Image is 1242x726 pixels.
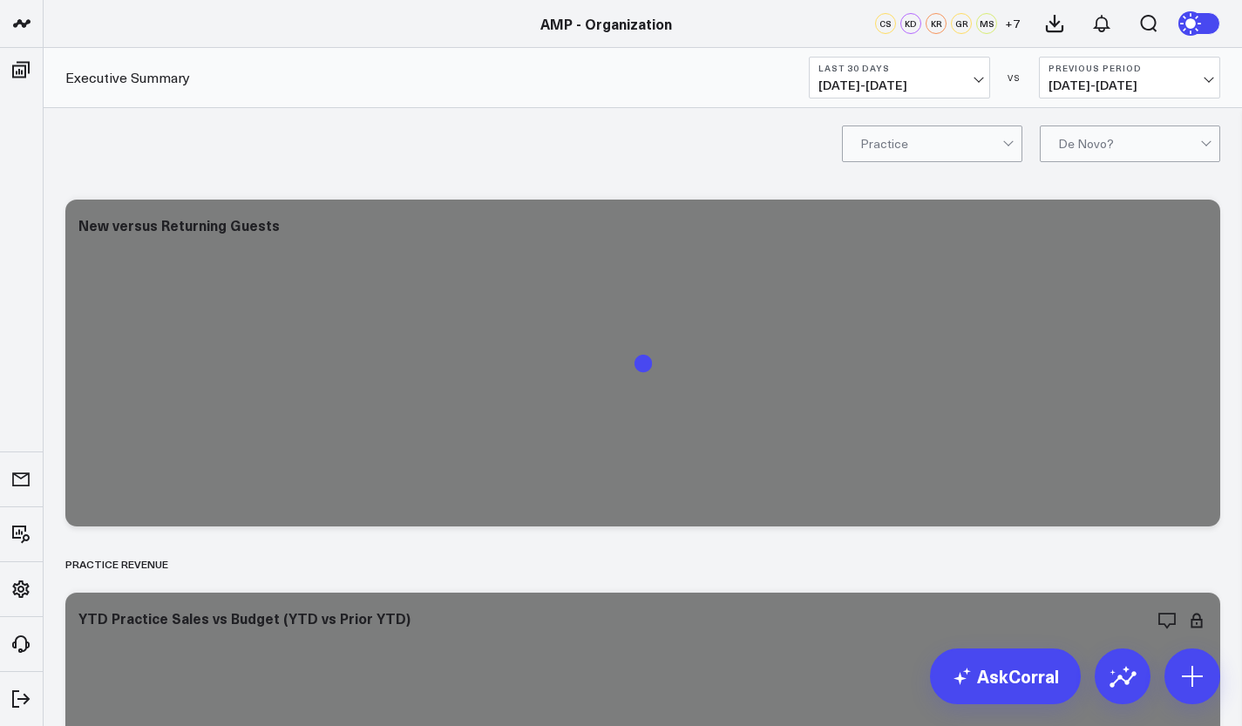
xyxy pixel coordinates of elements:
div: PRACTICE REVENUE [65,544,168,584]
div: KR [926,13,947,34]
div: VS [999,72,1030,83]
div: New versus Returning Guests [78,215,280,234]
span: + 7 [1005,17,1020,30]
div: GR [951,13,972,34]
a: AMP - Organization [540,14,672,33]
div: YTD Practice Sales vs Budget (YTD vs Prior YTD) [78,608,411,628]
span: [DATE] - [DATE] [1049,78,1211,92]
b: Last 30 Days [818,63,981,73]
b: Previous Period [1049,63,1211,73]
button: Last 30 Days[DATE]-[DATE] [809,57,990,98]
div: CS [875,13,896,34]
a: Executive Summary [65,68,190,87]
span: [DATE] - [DATE] [818,78,981,92]
a: AskCorral [930,648,1081,704]
button: +7 [1001,13,1022,34]
div: MS [976,13,997,34]
button: Previous Period[DATE]-[DATE] [1039,57,1220,98]
div: KD [900,13,921,34]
